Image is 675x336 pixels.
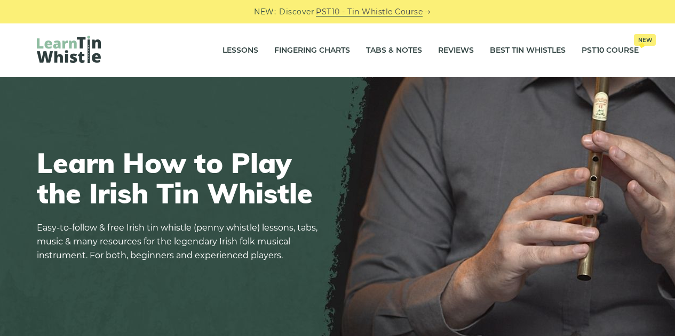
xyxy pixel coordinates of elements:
span: New [634,34,656,46]
a: Best Tin Whistles [490,37,566,64]
a: Tabs & Notes [366,37,422,64]
a: Lessons [223,37,258,64]
p: Easy-to-follow & free Irish tin whistle (penny whistle) lessons, tabs, music & many resources for... [37,221,325,263]
a: PST10 CourseNew [582,37,639,64]
img: LearnTinWhistle.com [37,36,101,63]
h1: Learn How to Play the Irish Tin Whistle [37,147,325,208]
a: Fingering Charts [274,37,350,64]
a: Reviews [438,37,474,64]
